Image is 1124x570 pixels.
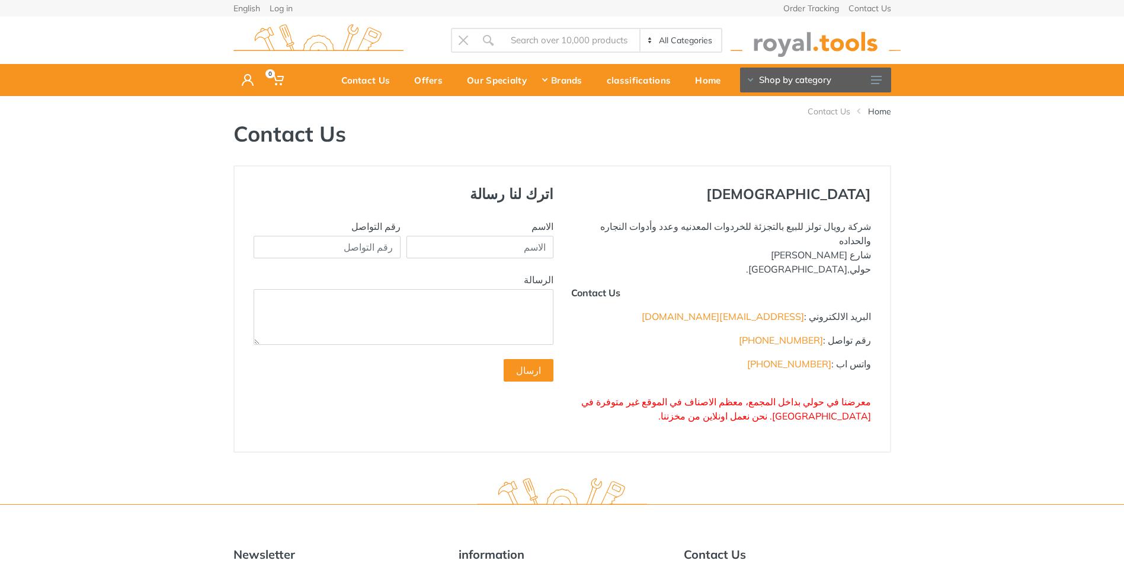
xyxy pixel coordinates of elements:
[351,219,401,233] label: رقم التواصل
[325,68,398,92] div: Contact Us
[270,4,293,12] a: Log in
[639,29,720,52] select: Category
[684,547,891,562] h5: Contact Us
[731,24,901,57] img: royal.tools Logo
[759,74,831,85] font: Shop by category
[679,68,729,92] div: Home
[325,64,398,96] a: Contact Us
[451,64,535,96] a: Our Specialty
[739,334,823,346] span: [PHONE_NUMBER]
[265,69,275,78] span: 0
[591,68,680,92] div: classifications
[233,547,441,562] h5: Newsletter
[254,185,553,203] h4: اترك لنا رسالة
[459,547,666,562] h5: information
[406,236,553,258] input: الاسم
[747,358,831,370] span: [PHONE_NUMBER]
[551,76,582,85] font: Brands
[581,396,871,422] span: معرضنا في حولي بداخل المجمع، معظم الاصناف في الموقع غير متوفرة في [GEOGRAPHIC_DATA]. نحن نعمل اون...
[398,64,451,96] a: Offers
[524,273,553,287] label: الرسالة
[868,105,891,117] a: Home
[254,236,401,258] input: رقم التواصل
[233,4,260,12] a: English
[501,28,640,53] input: Site search
[233,105,891,117] nav: breadcrumb
[451,68,535,92] div: Our Specialty
[783,4,839,12] a: Order Tracking
[233,24,404,57] img: royal.tools Logo
[262,64,292,96] a: 0
[823,333,871,347] font: : رقم تواصل
[740,68,891,92] button: Shop by category
[591,64,680,96] a: classifications
[571,287,620,299] strong: Contact Us
[679,64,729,96] a: Home
[747,357,831,371] a: [PHONE_NUMBER]
[398,68,451,92] div: Offers
[233,121,891,146] h1: Contact Us
[642,310,871,322] font: البريد الالكتروني :
[504,359,553,382] button: ارسال
[739,333,823,347] a: [PHONE_NUMBER]
[848,4,891,12] a: Contact Us
[477,478,647,511] img: royal.tools Logo
[831,357,871,371] font: : واتس اب
[790,105,850,117] li: Contact Us
[571,185,871,203] h4: [DEMOGRAPHIC_DATA]
[531,219,553,233] label: الاسم
[571,219,871,276] p: شركة رويال تولز للبيع بالتجزئة للخردوات المعدنيه وعدد وأدوات النجاره والحداده شارع [PERSON_NAME] ...
[642,310,804,322] a: [EMAIL_ADDRESS][DOMAIN_NAME]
